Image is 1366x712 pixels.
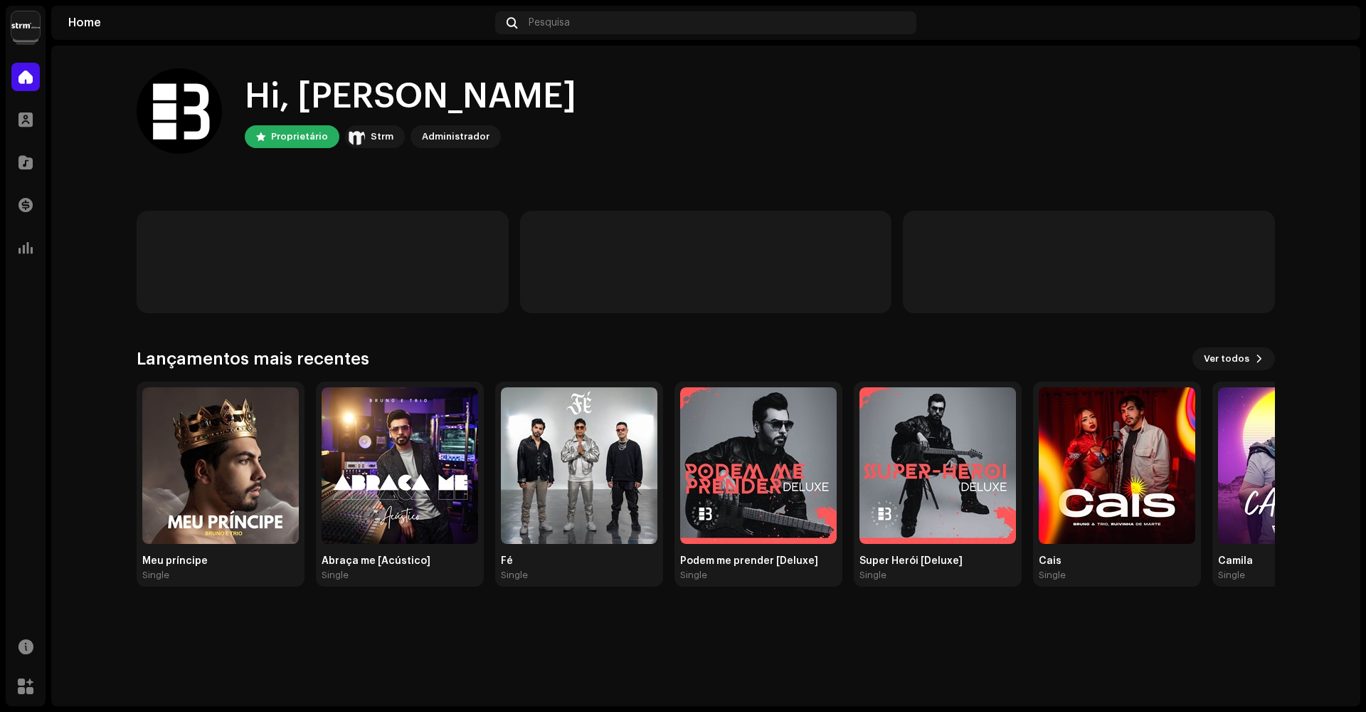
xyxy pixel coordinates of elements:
div: Fé [501,555,657,567]
div: Single [322,570,349,581]
div: Podem me prender [Deluxe] [680,555,837,567]
img: 04978e51-f805-4e81-863f-cebaf0ee9e8f [142,387,299,544]
div: Super Herói [Deluxe] [859,555,1016,567]
div: Single [142,570,169,581]
div: Abraça me [Acústico] [322,555,478,567]
div: Proprietário [271,128,328,145]
img: a5e32f43-1a03-4789-8e1d-a3e63fb3de67 [322,387,478,544]
span: Ver todos [1204,345,1249,373]
img: 408b884b-546b-4518-8448-1008f9c76b02 [348,128,365,145]
div: Single [680,570,707,581]
h3: Lançamentos mais recentes [137,347,369,370]
div: Home [68,17,489,28]
div: Single [859,570,886,581]
img: f7f61c21-2d7b-411a-a0ff-c2cdeed3a111 [859,387,1016,544]
div: Single [501,570,528,581]
div: Strm [371,128,393,145]
div: Cais [1039,555,1195,567]
span: Pesquisa [529,17,570,28]
div: Hi, [PERSON_NAME] [245,74,576,120]
div: Single [1039,570,1066,581]
div: Administrador [422,128,489,145]
img: 46aaf377-f20d-48b1-aa9e-f63f87bb6524 [1320,11,1343,34]
button: Ver todos [1192,347,1275,370]
div: Single [1218,570,1245,581]
img: d0fde11e-f65b-4c00-93b8-2081398370ea [501,387,657,544]
img: 7eaa3634-20a5-4192-aa1d-af2f317ff896 [680,387,837,544]
img: 408b884b-546b-4518-8448-1008f9c76b02 [11,11,40,40]
img: 46aaf377-f20d-48b1-aa9e-f63f87bb6524 [137,68,222,154]
img: 5e98773e-4753-41da-8824-37d02ef4fb93 [1039,387,1195,544]
div: Meu príncipe [142,555,299,567]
